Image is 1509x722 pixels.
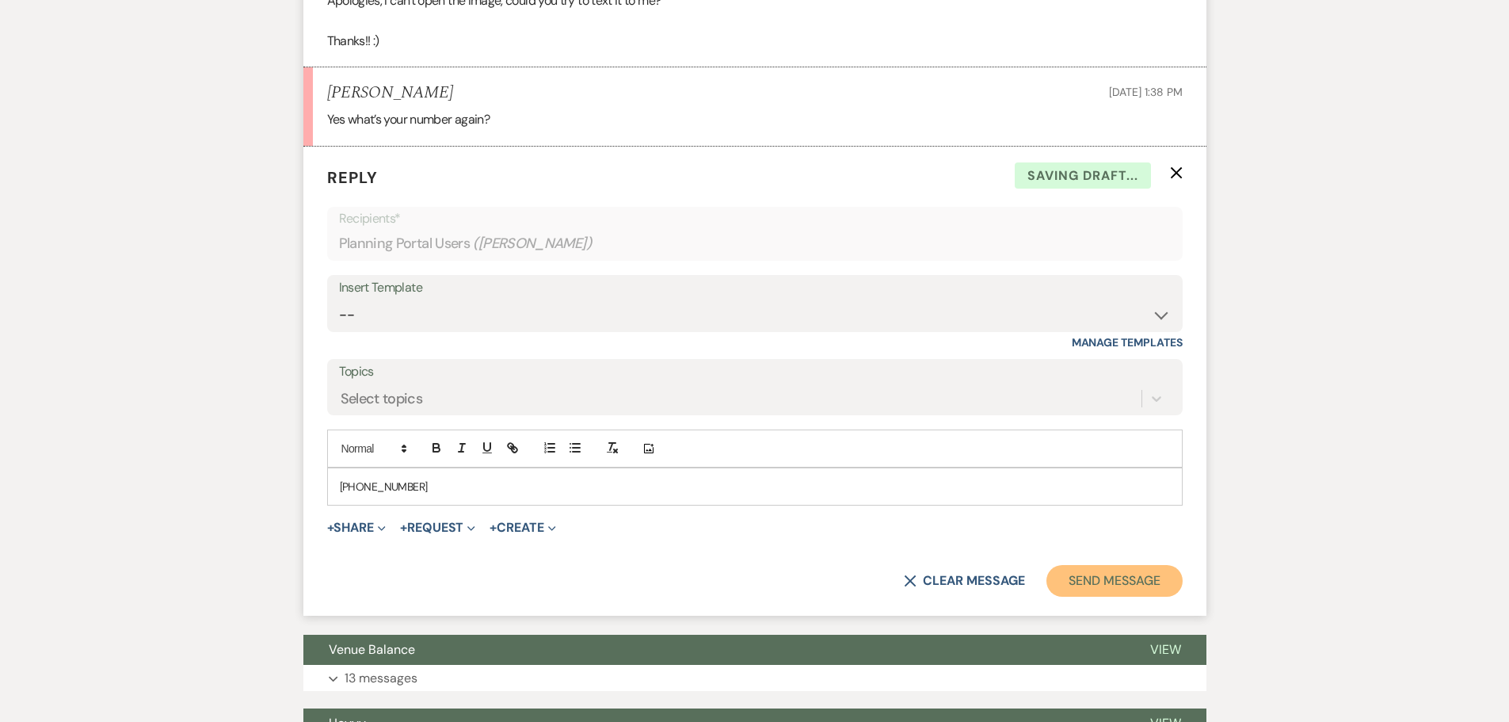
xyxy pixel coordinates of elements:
[473,233,592,254] span: ( [PERSON_NAME] )
[490,521,497,534] span: +
[327,521,387,534] button: Share
[327,83,453,103] h5: [PERSON_NAME]
[1125,635,1206,665] button: View
[327,167,378,188] span: Reply
[400,521,475,534] button: Request
[339,228,1171,259] div: Planning Portal Users
[327,521,334,534] span: +
[1150,641,1181,658] span: View
[339,361,1171,384] label: Topics
[303,665,1206,692] button: 13 messages
[327,31,1183,52] p: Thanks!! :)
[341,388,423,410] div: Select topics
[339,208,1171,229] p: Recipients*
[340,478,1170,495] p: [PHONE_NUMBER]
[345,668,417,689] p: 13 messages
[303,635,1125,665] button: Venue Balance
[329,641,415,658] span: Venue Balance
[904,575,1024,587] button: Clear message
[400,521,407,534] span: +
[339,277,1171,300] div: Insert Template
[1109,85,1182,99] span: [DATE] 1:38 PM
[1072,335,1183,350] a: Manage Templates
[1015,162,1151,189] span: Saving draft...
[490,521,555,534] button: Create
[1046,565,1182,597] button: Send Message
[327,109,1183,130] p: Yes what’s your number again?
